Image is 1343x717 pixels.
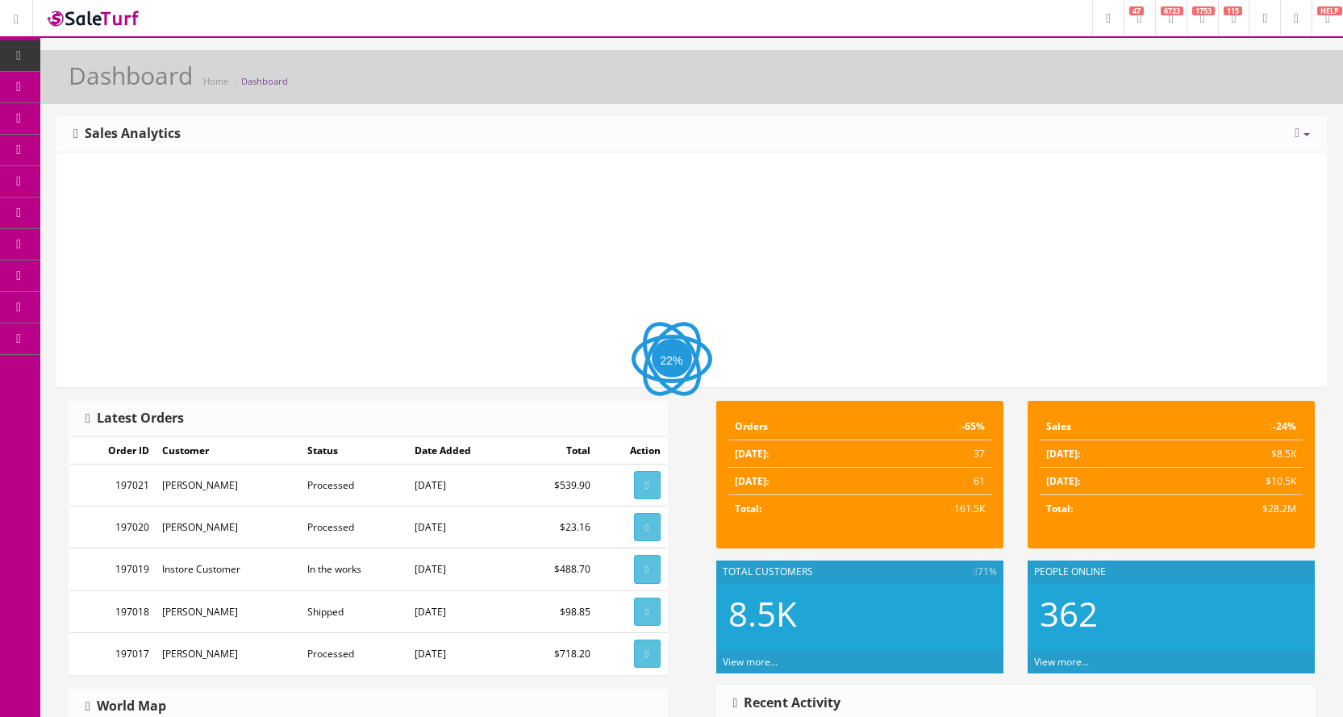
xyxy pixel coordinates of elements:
[519,506,597,548] td: $23.16
[519,437,597,465] td: Total
[735,474,769,488] strong: [DATE]:
[69,548,156,590] td: 197019
[519,632,597,674] td: $718.20
[69,465,156,506] td: 197021
[735,502,761,515] strong: Total:
[408,632,519,674] td: [DATE]
[1034,655,1089,669] a: View more...
[69,62,193,89] h1: Dashboard
[716,561,1003,583] div: Total Customers
[301,506,407,548] td: Processed
[73,127,181,141] h3: Sales Analytics
[519,590,597,632] td: $98.85
[45,7,142,29] img: SaleTurf
[864,413,991,440] td: -65%
[156,506,301,548] td: [PERSON_NAME]
[1171,495,1303,523] td: $28.2M
[408,506,519,548] td: [DATE]
[1040,413,1171,440] td: Sales
[69,506,156,548] td: 197020
[156,465,301,506] td: [PERSON_NAME]
[735,447,769,461] strong: [DATE]:
[301,465,407,506] td: Processed
[728,595,991,632] h2: 8.5K
[1171,468,1303,495] td: $10.5K
[1046,474,1080,488] strong: [DATE]:
[69,632,156,674] td: 197017
[408,590,519,632] td: [DATE]
[69,437,156,465] td: Order ID
[408,465,519,506] td: [DATE]
[301,548,407,590] td: In the works
[723,655,778,669] a: View more...
[1161,6,1183,15] span: 6723
[1046,447,1080,461] strong: [DATE]:
[1317,6,1342,15] span: HELP
[519,465,597,506] td: $539.90
[156,590,301,632] td: [PERSON_NAME]
[301,590,407,632] td: Shipped
[301,437,407,465] td: Status
[974,565,996,579] span: 71%
[86,699,166,714] h3: World Map
[1224,6,1242,15] span: 115
[519,548,597,590] td: $488.70
[733,696,841,711] h3: Recent Activity
[86,411,184,426] h3: Latest Orders
[1171,440,1303,468] td: $8.5K
[1192,6,1215,15] span: 1753
[864,440,991,468] td: 37
[203,75,228,87] a: Home
[156,437,301,465] td: Customer
[597,437,666,465] td: Action
[301,632,407,674] td: Processed
[864,468,991,495] td: 61
[864,495,991,523] td: 161.5K
[1171,413,1303,440] td: -24%
[1046,502,1073,515] strong: Total:
[156,548,301,590] td: Instore Customer
[408,548,519,590] td: [DATE]
[1040,595,1303,632] h2: 362
[69,590,156,632] td: 197018
[408,437,519,465] td: Date Added
[1028,561,1315,583] div: People Online
[728,413,865,440] td: Orders
[1129,6,1144,15] span: 47
[156,632,301,674] td: [PERSON_NAME]
[241,75,288,87] a: Dashboard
